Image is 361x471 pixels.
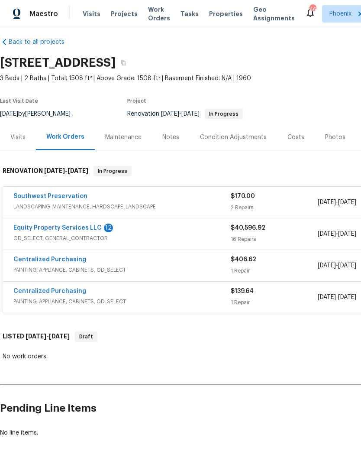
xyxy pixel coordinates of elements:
span: - [318,261,356,270]
span: [DATE] [318,199,336,205]
h6: LISTED [3,331,70,342]
span: Renovation [127,111,243,117]
span: PAINTING, APPLIANCE, CABINETS, OD_SELECT [13,266,231,274]
a: Centralized Purchasing [13,257,86,263]
span: - [44,168,88,174]
span: [DATE] [338,294,356,300]
span: Geo Assignments [253,5,295,23]
span: - [318,293,356,302]
span: [DATE] [338,231,356,237]
span: PAINTING, APPLIANCE, CABINETS, OD_SELECT [13,297,231,306]
div: Maintenance [105,133,142,142]
div: Condition Adjustments [200,133,267,142]
a: Centralized Purchasing [13,288,86,294]
div: 1 Repair [231,266,318,275]
span: OD_SELECT, GENERAL_CONTRACTOR [13,234,231,243]
span: - [26,333,70,339]
span: Maestro [29,10,58,18]
span: [DATE] [68,168,88,174]
div: Notes [162,133,179,142]
div: 16 Repairs [231,235,318,244]
div: 1 Repair [231,298,318,307]
span: - [318,230,356,238]
span: Project [127,98,146,104]
h6: RENOVATION [3,166,88,176]
span: In Progress [206,111,242,117]
div: Visits [10,133,26,142]
div: Costs [287,133,304,142]
div: Work Orders [46,133,84,141]
span: [DATE] [318,231,336,237]
span: Visits [83,10,100,18]
span: Tasks [180,11,199,17]
span: Projects [111,10,138,18]
span: [DATE] [338,199,356,205]
span: $406.62 [231,257,256,263]
span: In Progress [94,167,131,175]
span: [DATE] [318,294,336,300]
div: 46 [309,5,316,14]
span: Properties [209,10,243,18]
div: Photos [325,133,345,142]
span: Work Orders [148,5,170,23]
div: 12 [104,224,113,232]
div: 2 Repairs [231,203,318,212]
span: [DATE] [49,333,70,339]
span: [DATE] [338,263,356,269]
span: [DATE] [181,111,200,117]
span: LANDSCAPING_MAINTENANCE, HARDSCAPE_LANDSCAPE [13,202,231,211]
span: - [318,198,356,207]
span: [DATE] [318,263,336,269]
span: Draft [76,332,97,341]
span: - [161,111,200,117]
span: Phoenix [329,10,351,18]
span: $40,596.92 [231,225,265,231]
a: Southwest Preservation [13,193,87,199]
span: $170.00 [231,193,255,199]
button: Copy Address [116,55,131,71]
span: [DATE] [44,168,65,174]
span: $139.64 [231,288,254,294]
span: [DATE] [161,111,179,117]
span: [DATE] [26,333,46,339]
a: Equity Property Services LLC [13,225,102,231]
